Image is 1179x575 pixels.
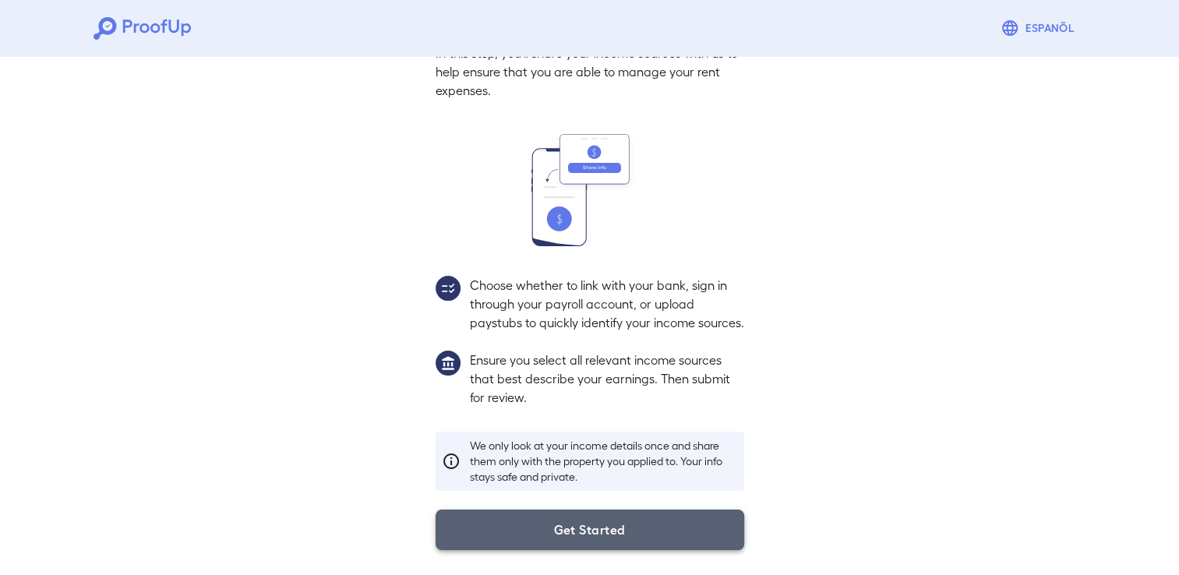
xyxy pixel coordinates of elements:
[470,276,744,332] p: Choose whether to link with your bank, sign in through your payroll account, or upload paystubs t...
[531,134,648,246] img: transfer_money.svg
[470,438,738,485] p: We only look at your income details once and share them only with the property you applied to. Yo...
[436,276,461,301] img: group2.svg
[994,12,1085,44] button: Espanõl
[436,510,744,550] button: Get Started
[436,351,461,376] img: group1.svg
[470,351,744,407] p: Ensure you select all relevant income sources that best describe your earnings. Then submit for r...
[436,44,744,100] p: In this step, you'll share your income sources with us to help ensure that you are able to manage...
